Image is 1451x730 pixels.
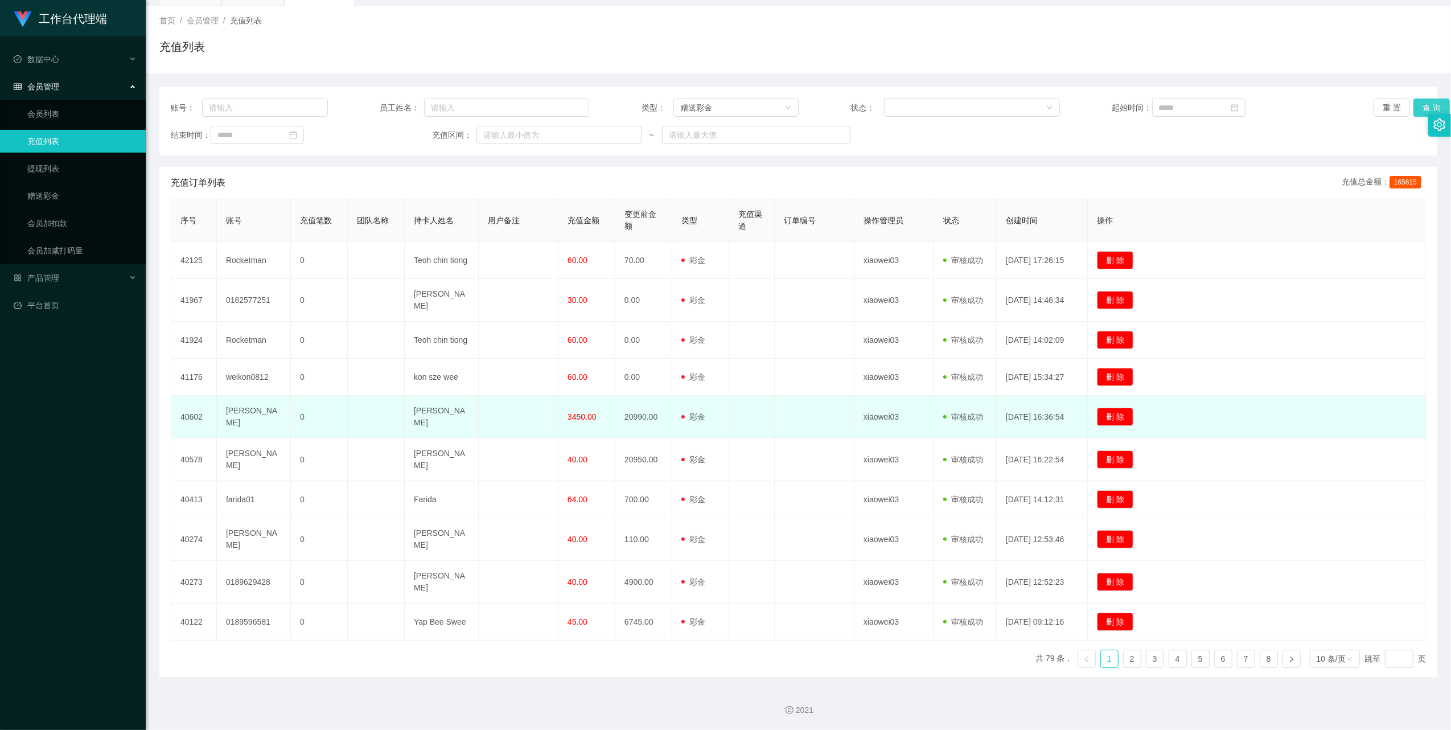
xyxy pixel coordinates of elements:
td: Rocketman [217,322,291,359]
td: farida01 [217,481,291,518]
td: 41176 [171,359,217,396]
span: 彩金 [681,617,705,626]
a: 会员加减打码量 [27,239,137,262]
li: 6 [1214,650,1232,668]
td: 0.00 [615,279,672,322]
input: 请输入 [202,99,328,117]
li: 下一页 [1283,650,1301,668]
td: 42125 [171,242,217,279]
td: 4900.00 [615,561,672,604]
span: 60.00 [568,256,587,265]
span: 充值笔数 [300,216,332,225]
li: 上一页 [1078,650,1096,668]
td: 40413 [171,481,217,518]
span: 彩金 [681,412,705,421]
i: 图标: setting [1433,118,1446,131]
td: xiaowei03 [854,322,934,359]
td: Teoh chin tiong [405,242,479,279]
span: 充值列表 [230,16,262,25]
i: 图标: copyright [786,706,794,714]
td: 40274 [171,518,217,561]
td: [PERSON_NAME] [405,438,479,481]
span: 会员管理 [14,82,59,91]
span: 40.00 [568,455,587,464]
li: 4 [1169,650,1187,668]
td: 40602 [171,396,217,438]
span: ~ [642,129,662,141]
span: 账号 [226,216,242,225]
span: 60.00 [568,372,587,382]
span: 序号 [180,216,196,225]
td: 0 [291,396,348,438]
span: 审核成功 [943,617,983,626]
span: 审核成功 [943,455,983,464]
span: 充值订单列表 [171,176,225,190]
li: 1 [1100,650,1119,668]
td: 0.00 [615,322,672,359]
td: xiaowei03 [854,359,934,396]
a: 工作台代理端 [14,14,107,23]
i: 图标: right [1288,656,1295,663]
span: 审核成功 [943,372,983,382]
span: 用户备注 [488,216,520,225]
div: 2021 [155,704,1442,716]
td: 0 [291,518,348,561]
td: 700.00 [615,481,672,518]
span: 40.00 [568,577,587,587]
button: 删 除 [1097,331,1133,349]
li: 2 [1123,650,1141,668]
td: [DATE] 14:46:34 [997,279,1088,322]
td: 0 [291,561,348,604]
a: 会员加扣款 [27,212,137,235]
div: 充值总金额： [1342,176,1426,190]
span: 审核成功 [943,577,983,587]
span: 64.00 [568,495,587,504]
span: 彩金 [681,455,705,464]
a: 赠送彩金 [27,184,137,207]
td: [DATE] 14:02:09 [997,322,1088,359]
span: 操作 [1097,216,1113,225]
td: 20950.00 [615,438,672,481]
td: xiaowei03 [854,396,934,438]
td: 0 [291,604,348,641]
span: 数据中心 [14,55,59,64]
button: 删 除 [1097,291,1133,309]
span: 产品管理 [14,273,59,282]
td: [PERSON_NAME] [217,518,291,561]
td: Farida [405,481,479,518]
td: [DATE] 09:12:16 [997,604,1088,641]
li: 5 [1191,650,1210,668]
span: 状态 [943,216,959,225]
input: 请输入 [424,99,589,117]
span: 40.00 [568,535,587,544]
span: 起始时间： [1112,102,1152,114]
span: 彩金 [681,335,705,345]
span: 审核成功 [943,335,983,345]
span: 首页 [159,16,175,25]
button: 重 置 [1374,99,1410,117]
i: 图标: check-circle-o [14,55,22,63]
a: 2 [1124,650,1141,667]
td: 20990.00 [615,396,672,438]
span: 结束时间： [171,129,211,141]
td: xiaowei03 [854,279,934,322]
button: 删 除 [1097,408,1133,426]
span: 充值渠道 [738,210,762,231]
span: / [180,16,182,25]
td: [DATE] 15:34:27 [997,359,1088,396]
a: 图标: dashboard平台首页 [14,294,137,317]
td: [PERSON_NAME] [217,438,291,481]
a: 3 [1146,650,1164,667]
a: 会员列表 [27,102,137,125]
td: 0 [291,322,348,359]
td: [PERSON_NAME] [405,561,479,604]
td: [PERSON_NAME] [405,396,479,438]
td: [PERSON_NAME] [405,518,479,561]
span: 创建时间 [1006,216,1038,225]
i: 图标: appstore-o [14,274,22,282]
i: 图标: down [785,104,792,112]
a: 提现列表 [27,157,137,180]
li: 7 [1237,650,1255,668]
span: 彩金 [681,577,705,587]
td: xiaowei03 [854,518,934,561]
